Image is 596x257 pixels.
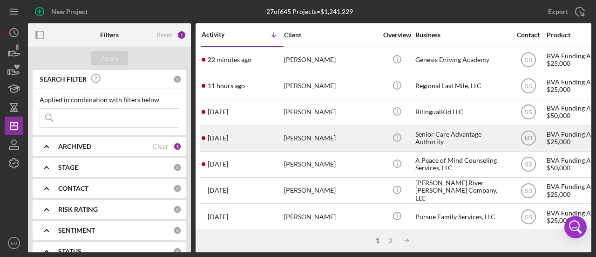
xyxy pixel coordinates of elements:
time: 2025-08-18 13:23 [208,56,251,63]
time: 2025-08-14 17:50 [208,160,228,168]
div: 1 [173,142,182,151]
div: [PERSON_NAME] [284,126,377,151]
div: Open Intercom Messenger [564,216,587,238]
div: 1 [177,30,186,40]
div: Overview [379,31,414,39]
text: MJ [11,241,17,246]
div: Business [415,31,508,39]
b: ARCHIVED [58,143,91,150]
text: MJ [525,135,532,142]
text: SS [524,83,532,90]
div: [PERSON_NAME] [284,48,377,72]
div: New Project [51,2,88,21]
b: STATUS [58,248,81,255]
div: Client [284,31,377,39]
div: BilingualKid LLC [415,100,508,125]
div: [PERSON_NAME] River [PERSON_NAME] Company, LLC [415,178,508,203]
div: [PERSON_NAME] [284,204,377,229]
div: Regional Last Mile, LLC [415,74,508,98]
div: [PERSON_NAME] [284,100,377,125]
div: Export [548,2,568,21]
time: 2025-08-15 01:30 [208,134,228,142]
div: 0 [173,184,182,193]
div: Pursue Family Services, LLC [415,204,508,229]
b: Filters [100,31,119,39]
div: Apply [101,51,118,65]
button: New Project [28,2,97,21]
div: 0 [173,205,182,214]
time: 2025-08-13 16:39 [208,213,228,221]
div: [PERSON_NAME] [284,178,377,203]
div: Senior Care Advantage Authority [415,126,508,151]
text: SS [524,161,532,168]
b: STAGE [58,164,78,171]
div: Applied in combination with filters below [40,96,179,104]
div: 0 [173,247,182,256]
div: Contact [511,31,546,39]
div: 2 [384,237,397,244]
div: 0 [173,226,182,235]
div: Genesis Driving Academy [415,48,508,72]
button: MJ [5,234,23,252]
button: Apply [91,51,128,65]
text: SS [524,109,532,116]
div: 27 of 645 Projects • $1,241,229 [266,8,353,15]
text: SS [524,57,532,63]
b: SEARCH FILTER [40,76,87,83]
b: CONTACT [58,185,88,192]
div: 0 [173,75,182,83]
time: 2025-08-18 02:42 [208,82,245,90]
time: 2025-08-15 17:08 [208,108,228,116]
time: 2025-08-14 15:29 [208,187,228,194]
div: 0 [173,163,182,172]
b: SENTIMENT [58,227,95,234]
div: A Peace of Mind Counseling Services, LLC [415,152,508,177]
text: SS [524,214,532,220]
div: Clear [153,143,169,150]
div: Reset [156,31,172,39]
div: [PERSON_NAME] [284,152,377,177]
div: [PERSON_NAME] [284,74,377,98]
b: RISK RATING [58,206,98,213]
button: Export [539,2,591,21]
text: SS [524,188,532,194]
div: Activity [202,31,243,38]
div: 1 [371,237,384,244]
